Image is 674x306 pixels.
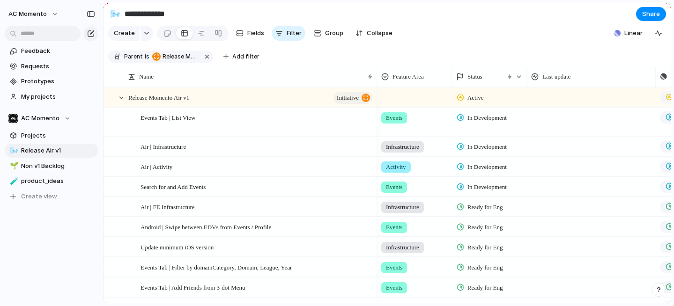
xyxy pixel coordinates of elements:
span: Filter [287,29,302,38]
span: Release Momento Air v1 [163,52,199,61]
div: 🌬️ [110,7,120,20]
span: In Development [467,113,507,123]
span: initiative [337,91,359,104]
span: Active [467,93,484,102]
span: Feedback [21,46,95,56]
span: Release Air v1 [21,146,95,155]
a: 🧪product_ideas [5,174,98,188]
button: Collapse [352,26,396,41]
span: Parent [124,52,143,61]
span: Events [386,182,402,192]
button: Share [636,7,666,21]
span: Infrastructure [386,203,419,212]
span: Ready for Eng [467,283,503,292]
span: Events [386,223,402,232]
span: Events Tab | List View [141,112,195,123]
a: Projects [5,129,98,143]
button: AC Momento [4,7,63,22]
span: Create view [21,192,57,201]
span: Air | Activity [141,161,172,172]
a: Requests [5,59,98,73]
span: Events [386,263,402,272]
span: Prototypes [21,77,95,86]
span: Non v1 Backlog [21,161,95,171]
span: Activity [386,162,406,172]
span: Feature Area [393,72,424,81]
span: Collapse [367,29,393,38]
div: 🧪 [10,176,16,187]
span: AC Momento [8,9,47,19]
span: Release Momento Air v1 [152,52,199,61]
span: Projects [21,131,95,140]
span: Add filter [232,52,259,61]
span: Update minimum iOS version [141,241,214,252]
span: Last update [542,72,570,81]
span: Name [139,72,154,81]
span: Share [642,9,660,19]
span: Search for and Add Events [141,181,206,192]
span: Requests [21,62,95,71]
a: Feedback [5,44,98,58]
button: Create [108,26,140,41]
span: Events [386,113,402,123]
span: Events [386,283,402,292]
span: Events Tab | Add Friends from 3-dot Menu [141,282,245,292]
span: is [145,52,149,61]
span: In Development [467,142,507,152]
span: Create [114,29,135,38]
span: My projects [21,92,95,102]
div: 🌱 [10,160,16,171]
span: Status [467,72,482,81]
span: product_ideas [21,176,95,186]
div: 🌬️ [10,146,16,156]
span: Air | FE Infrastructure [141,201,195,212]
button: Group [309,26,348,41]
span: Air | Infrastructure [141,141,186,152]
span: Android | Swipe between EDVs from Events / Profile [141,221,271,232]
a: My projects [5,90,98,104]
button: AC Momento [5,111,98,125]
span: Ready for Eng [467,243,503,252]
button: 🧪 [8,176,18,186]
button: 🌬️ [8,146,18,155]
span: Ready for Eng [467,263,503,272]
button: 🌬️ [108,7,123,22]
button: is [143,51,151,62]
span: Infrastructure [386,243,419,252]
button: Linear [610,26,646,40]
a: Prototypes [5,74,98,88]
span: Ready for Eng [467,203,503,212]
span: In Development [467,182,507,192]
span: Events Tab | Filter by domainCategory, Domain, League, Year [141,262,292,272]
span: Linear [624,29,643,38]
span: Infrastructure [386,142,419,152]
span: Fields [247,29,264,38]
span: Release Momento Air v1 [128,92,189,102]
span: In Development [467,162,507,172]
button: Filter [272,26,305,41]
span: AC Momento [21,114,59,123]
button: 🌱 [8,161,18,171]
span: Ready for Eng [467,223,503,232]
button: Create view [5,189,98,204]
a: 🌱Non v1 Backlog [5,159,98,173]
button: Fields [232,26,268,41]
span: Group [325,29,343,38]
button: Add filter [218,50,265,63]
a: 🌬️Release Air v1 [5,144,98,158]
button: initiative [333,92,372,104]
button: Release Momento Air v1 [150,51,201,62]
